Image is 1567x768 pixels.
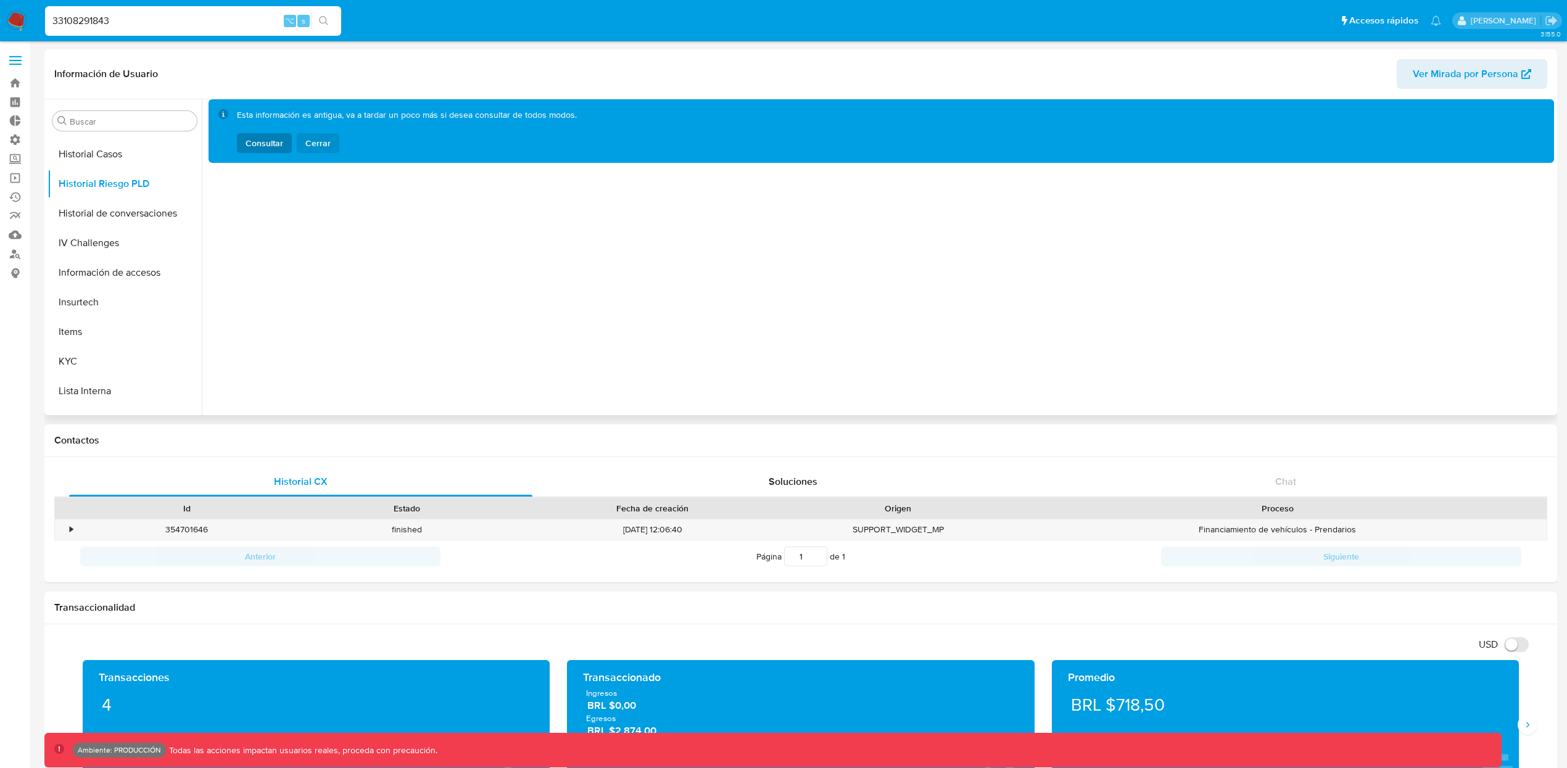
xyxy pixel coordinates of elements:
p: juan.jsosa@mercadolibre.com.co [1471,15,1540,27]
p: Ambiente: PRODUCCIÓN [78,748,161,753]
span: s [302,15,305,27]
span: Soluciones [769,474,817,489]
span: Chat [1275,474,1296,489]
span: Historial CX [274,474,328,489]
h1: Contactos [54,434,1547,447]
button: Siguiente [1161,547,1521,566]
span: Cerrar [305,133,331,153]
button: Historial Riesgo PLD [48,169,202,199]
span: Página de [756,547,845,566]
button: Anterior [80,547,440,566]
div: • [70,524,73,535]
div: Estado [305,502,508,514]
button: Historial de conversaciones [48,199,202,228]
a: Salir [1545,14,1558,27]
span: Ver Mirada por Persona [1413,59,1518,89]
button: IV Challenges [48,228,202,258]
h1: Información de Usuario [54,68,158,80]
button: Ver Mirada por Persona [1397,59,1547,89]
button: Listas Externas [48,406,202,436]
div: finished [297,519,517,540]
span: 1 [842,550,845,563]
div: Esta información es antigua, va a tardar un poco más si desea consultar de todos modos. [237,109,577,153]
button: Historial Casos [48,139,202,169]
button: search-icon [311,12,336,30]
div: Financiamiento de vehículos - Prendarios [1008,519,1547,540]
div: [DATE] 12:06:40 [517,519,788,540]
button: Consultar [237,133,292,153]
button: KYC [48,347,202,376]
span: Accesos rápidos [1349,14,1418,27]
div: Proceso [1017,502,1538,514]
span: ⌥ [285,15,294,27]
button: Buscar [57,116,67,126]
div: SUPPORT_WIDGET_MP [788,519,1008,540]
span: Consultar [246,133,283,153]
button: Información de accesos [48,258,202,287]
a: Notificaciones [1431,15,1441,26]
p: Todas las acciones impactan usuarios reales, proceda con precaución. [166,745,437,756]
h1: Transaccionalidad [54,601,1547,614]
input: Buscar [70,116,192,127]
div: Fecha de creación [526,502,779,514]
button: Items [48,317,202,347]
div: Origen [796,502,999,514]
button: Cerrar [297,133,339,153]
button: Insurtech [48,287,202,317]
div: 354701646 [76,519,297,540]
div: Id [85,502,288,514]
button: Lista Interna [48,376,202,406]
input: Buscar usuario o caso... [45,13,341,29]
